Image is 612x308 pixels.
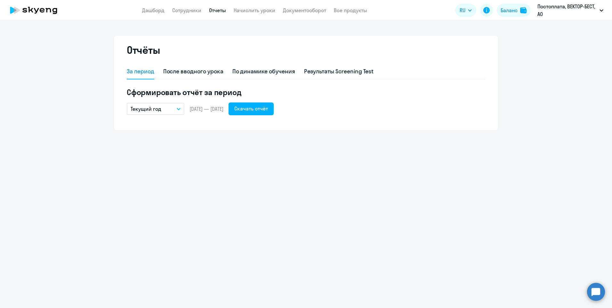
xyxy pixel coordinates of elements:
p: Постоплата, ВЕКТОР-БЕСТ, АО [537,3,597,18]
h2: Отчёты [127,44,160,56]
button: Постоплата, ВЕКТОР-БЕСТ, АО [534,3,607,18]
a: Отчеты [209,7,226,13]
button: RU [455,4,476,17]
button: Скачать отчёт [229,102,274,115]
p: Текущий год [131,105,161,113]
div: Скачать отчёт [234,105,268,112]
span: [DATE] — [DATE] [189,105,223,112]
div: Баланс [501,6,518,14]
div: По динамике обучения [232,67,295,76]
a: Документооборот [283,7,326,13]
img: balance [520,7,527,13]
div: Результаты Screening Test [304,67,374,76]
div: За период [127,67,154,76]
button: Балансbalance [497,4,530,17]
button: Текущий год [127,103,184,115]
h5: Сформировать отчёт за период [127,87,485,97]
span: RU [460,6,465,14]
a: Начислить уроки [234,7,275,13]
a: Дашборд [142,7,165,13]
a: Все продукты [334,7,367,13]
div: После вводного урока [163,67,223,76]
a: Сотрудники [172,7,201,13]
